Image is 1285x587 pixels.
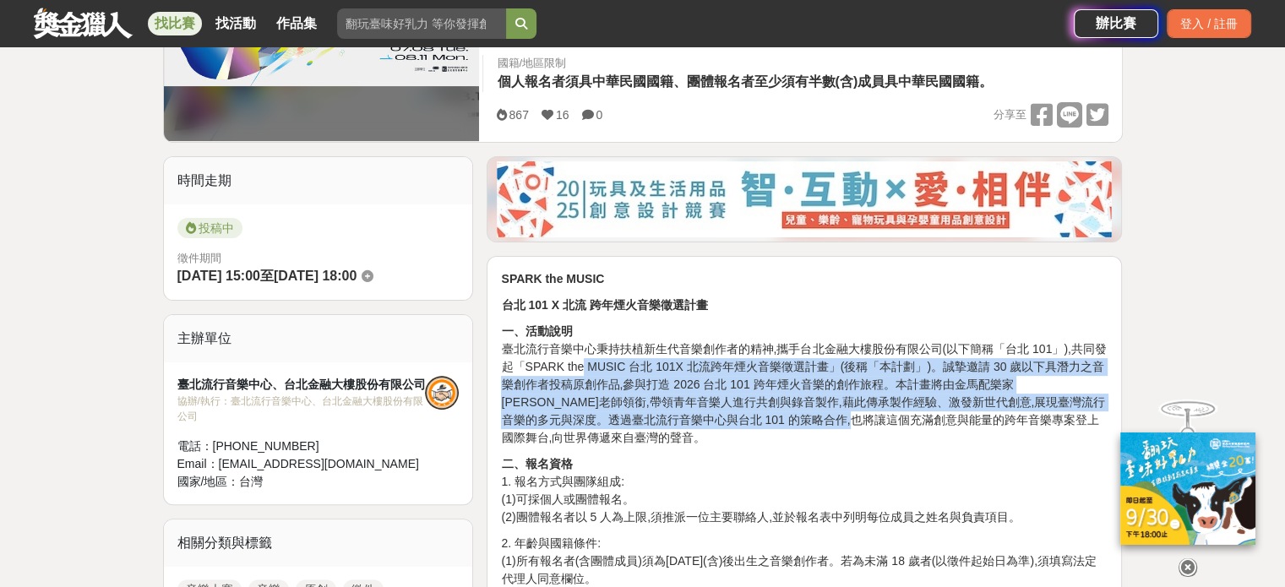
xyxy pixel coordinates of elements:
[177,252,221,264] span: 徵件期間
[270,12,324,35] a: 作品集
[177,376,426,394] div: 臺北流行音樂中心、台北金融大樓股份有限公司
[501,323,1108,447] p: 臺北流行音樂中心秉持扶植新生代音樂創作者的精神,攜手台北金融大樓股份有限公司(以下簡稱「台北 101」),共同發起「SPARK the MUSIC 台北 101X 北流跨年煙火音樂徵選計畫」(後...
[501,324,572,338] strong: 一、活動說明
[1167,9,1251,38] div: 登入 / 註冊
[177,394,426,424] div: 協辦/執行： 臺北流行音樂中心、台北金融大樓股份有限公司
[497,161,1112,237] img: d4b53da7-80d9-4dd2-ac75-b85943ec9b32.jpg
[337,8,506,39] input: 翻玩臺味好乳力 等你發揮創意！
[556,108,569,122] span: 16
[177,438,426,455] div: 電話： [PHONE_NUMBER]
[501,272,604,285] strong: SPARK the MUSIC
[993,102,1026,128] span: 分享至
[497,74,993,89] span: 個人報名者須具中華民國國籍、團體報名者至少須有半數(含)成員具中華民國國籍。
[501,298,707,312] strong: 台北 101 X 北流 跨年煙火音樂徵選計畫
[164,157,473,204] div: 時間走期
[177,269,260,283] span: [DATE] 15:00
[177,475,240,488] span: 國家/地區：
[164,519,473,567] div: 相關分類與標籤
[509,108,528,122] span: 867
[274,269,357,283] span: [DATE] 18:00
[596,108,602,122] span: 0
[501,455,1108,526] p: 1. 報名方式與團隊組成: (1)可採個人或團體報名。 (2)團體報名者以 5 人為上限,須推派一位主要聯絡人,並於報名表中列明每位成員之姓名與負責項目。
[1074,9,1158,38] a: 辦比賽
[164,315,473,362] div: 主辦單位
[177,218,242,238] span: 投稿中
[501,457,572,470] strong: 二、報名資格
[260,269,274,283] span: 至
[209,12,263,35] a: 找活動
[148,12,202,35] a: 找比賽
[177,455,426,473] div: Email： [EMAIL_ADDRESS][DOMAIN_NAME]
[1120,432,1255,545] img: c171a689-fb2c-43c6-a33c-e56b1f4b2190.jpg
[239,475,263,488] span: 台灣
[497,55,997,72] div: 國籍/地區限制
